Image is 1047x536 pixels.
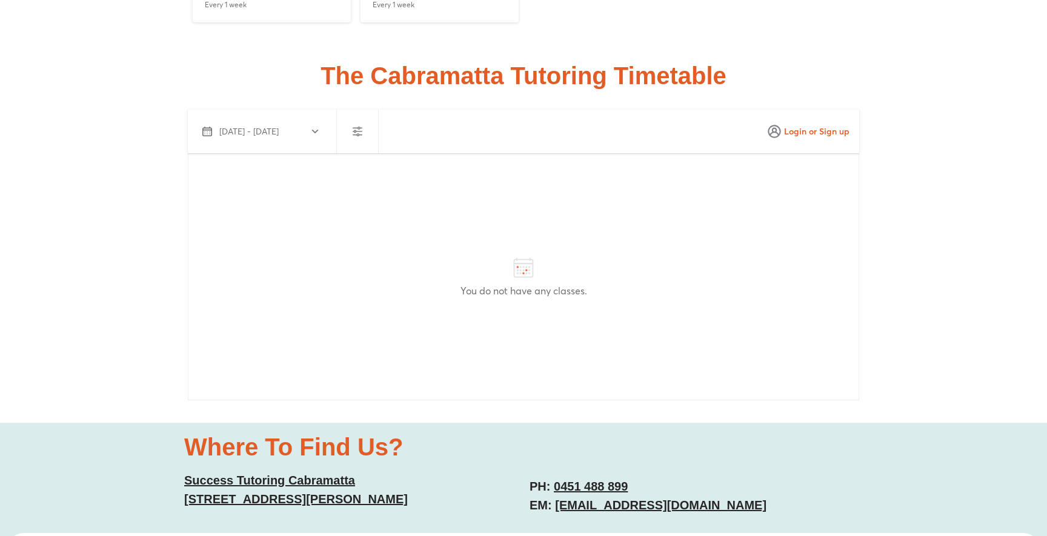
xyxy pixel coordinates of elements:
[178,64,869,88] h2: The Cabramatta Tutoring Timetable
[184,474,408,506] a: Success Tutoring Cabramatta[STREET_ADDRESS][PERSON_NAME]
[554,480,628,493] a: 0451 488 899
[530,480,550,493] span: PH:
[184,435,517,459] h2: Where To Find Us?
[530,498,552,512] span: EM:
[555,498,766,512] a: [EMAIL_ADDRESS][DOMAIN_NAME]
[839,399,1047,536] iframe: Chat Widget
